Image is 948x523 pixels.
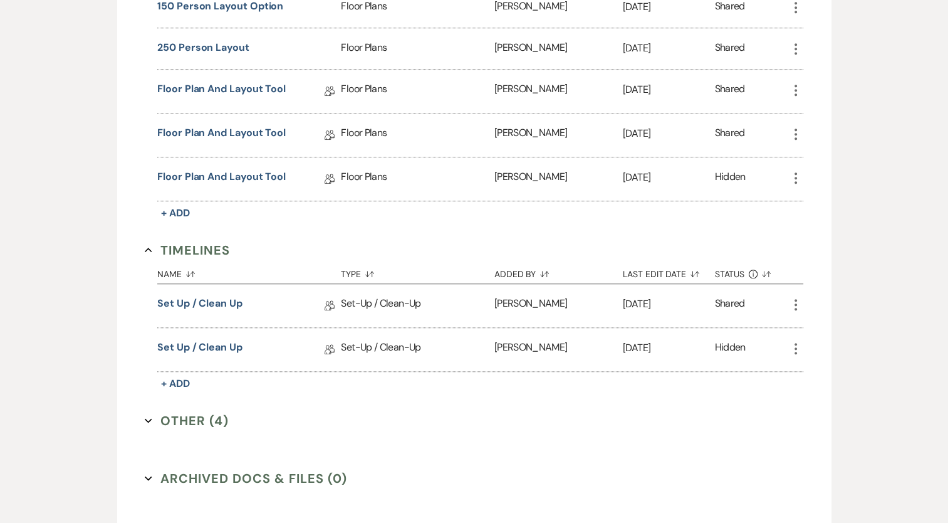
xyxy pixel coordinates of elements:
[161,206,190,219] span: + Add
[341,157,494,201] div: Floor Plans
[157,169,286,189] a: Floor plan and layout tool
[623,40,715,56] p: [DATE]
[341,284,494,327] div: Set-Up / Clean-Up
[157,296,242,315] a: Set Up / Clean Up
[341,328,494,371] div: Set-Up / Clean-Up
[715,82,745,101] div: Shared
[715,169,746,189] div: Hidden
[341,260,494,283] button: Type
[157,125,286,145] a: Floor plan and layout tool
[623,125,715,142] p: [DATE]
[623,260,715,283] button: Last Edit Date
[494,284,623,327] div: [PERSON_NAME]
[715,260,788,283] button: Status
[157,375,194,393] button: + Add
[341,114,494,157] div: Floor Plans
[161,377,190,390] span: + Add
[715,296,745,315] div: Shared
[494,70,623,113] div: [PERSON_NAME]
[145,411,229,430] button: Other (4)
[157,82,286,101] a: Floor plan and layout tool
[494,157,623,201] div: [PERSON_NAME]
[157,204,194,222] button: + Add
[623,82,715,98] p: [DATE]
[494,114,623,157] div: [PERSON_NAME]
[715,40,745,57] div: Shared
[494,28,623,69] div: [PERSON_NAME]
[494,328,623,371] div: [PERSON_NAME]
[715,125,745,145] div: Shared
[145,241,230,260] button: Timelines
[341,70,494,113] div: Floor Plans
[145,469,347,488] button: Archived Docs & Files (0)
[157,260,341,283] button: Name
[623,169,715,186] p: [DATE]
[157,40,249,55] button: 250 person layout
[715,270,745,278] span: Status
[715,340,746,359] div: Hidden
[623,340,715,356] p: [DATE]
[341,28,494,69] div: Floor Plans
[494,260,623,283] button: Added By
[157,340,242,359] a: Set Up / Clean Up
[623,296,715,312] p: [DATE]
